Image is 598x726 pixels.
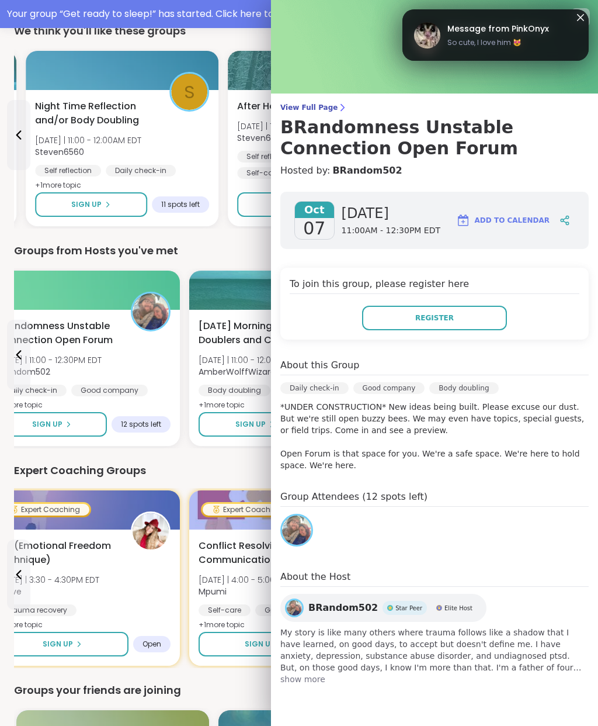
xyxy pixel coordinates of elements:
[295,202,334,218] span: Oct
[280,358,359,372] h4: About this Group
[353,382,425,394] div: Good company
[237,99,298,113] span: After Hours 2
[14,23,584,39] div: We think you'll like these groups
[282,516,311,545] img: BRandom502
[199,604,251,616] div: Self-care
[280,103,589,159] a: View Full PageBRandomness Unstable Connection Open Forum
[142,639,161,649] span: Open
[35,99,157,127] span: Night Time Reflection and/or Body Doubling
[237,120,341,132] span: [DATE] | 12:00 - 1:00AM EDT
[280,382,349,394] div: Daily check-in
[362,306,507,330] button: Register
[280,594,486,622] a: BRandom502BRandom502Star PeerStar PeerElite HostElite Host
[237,132,286,144] b: Steven6560
[280,117,589,159] h3: BRandomness Unstable Connection Open Forum
[280,401,589,471] p: *UNDER CONSTRUCTION* New ideas being built. Please excuse our dust. But we're still open buzzy be...
[35,192,147,217] button: Sign Up
[1,504,89,516] div: Expert Coaching
[35,134,141,146] span: [DATE] | 11:00 - 12:00AM EDT
[14,243,584,259] div: Groups from Hosts you've met
[35,165,101,177] div: Self reflection
[32,419,62,430] span: Sign Up
[161,200,200,209] span: 11 spots left
[237,192,347,217] button: Sign Up
[199,539,320,567] span: Conflict Resolving Communication
[35,146,84,158] b: Steven6560
[133,513,169,549] img: CLove
[436,605,442,611] img: Elite Host
[415,313,454,323] span: Register
[14,462,584,479] div: Expert Coaching Groups
[308,601,378,615] span: BRandom502
[280,673,589,685] span: show more
[199,354,304,366] span: [DATE] | 11:00 - 12:00PM EDT
[121,420,161,429] span: 12 spots left
[280,627,589,673] span: My story is like many others where trauma follows like a shadow that I have learned, on good days...
[203,504,291,516] div: Expert Coaching
[199,412,311,437] button: Sign Up
[199,574,303,586] span: [DATE] | 4:00 - 5:00PM EDT
[184,78,195,106] span: S
[199,586,227,597] b: Mpumi
[245,639,275,649] span: Sign Up
[303,218,325,239] span: 07
[429,382,498,394] div: Body doubling
[106,165,176,177] div: Daily check-in
[280,570,589,587] h4: About the Host
[332,164,402,178] a: BRandom502
[199,366,276,378] b: AmberWolffWizard
[199,319,320,347] span: [DATE] Morning Body Doublers and Chillers!
[280,103,589,112] span: View Full Page
[444,604,472,613] span: Elite Host
[237,167,289,179] div: Self-care
[71,199,102,210] span: Sign Up
[387,605,393,611] img: Star Peer
[287,600,302,616] img: BRandom502
[7,7,591,21] div: Your group “ Get ready to sleep! ” has started. Click here to enter!
[290,277,579,294] h4: To join this group, please register here
[395,604,422,613] span: Star Peer
[255,604,300,616] div: Growth
[280,514,313,547] a: BRandom502
[456,213,470,227] img: ShareWell Logomark
[237,151,303,163] div: Self reflection
[199,385,270,396] div: Body doubling
[14,682,584,699] div: Groups your friends are joining
[451,206,555,234] button: Add to Calendar
[235,419,266,430] span: Sign Up
[342,225,440,237] span: 11:00AM - 12:30PM EDT
[71,385,148,396] div: Good company
[342,204,440,223] span: [DATE]
[475,215,550,226] span: Add to Calendar
[43,639,73,649] span: Sign Up
[133,293,169,330] img: BRandom502
[199,632,331,656] button: Sign Up
[280,164,589,178] h4: Hosted by:
[280,490,589,507] h4: Group Attendees (12 spots left)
